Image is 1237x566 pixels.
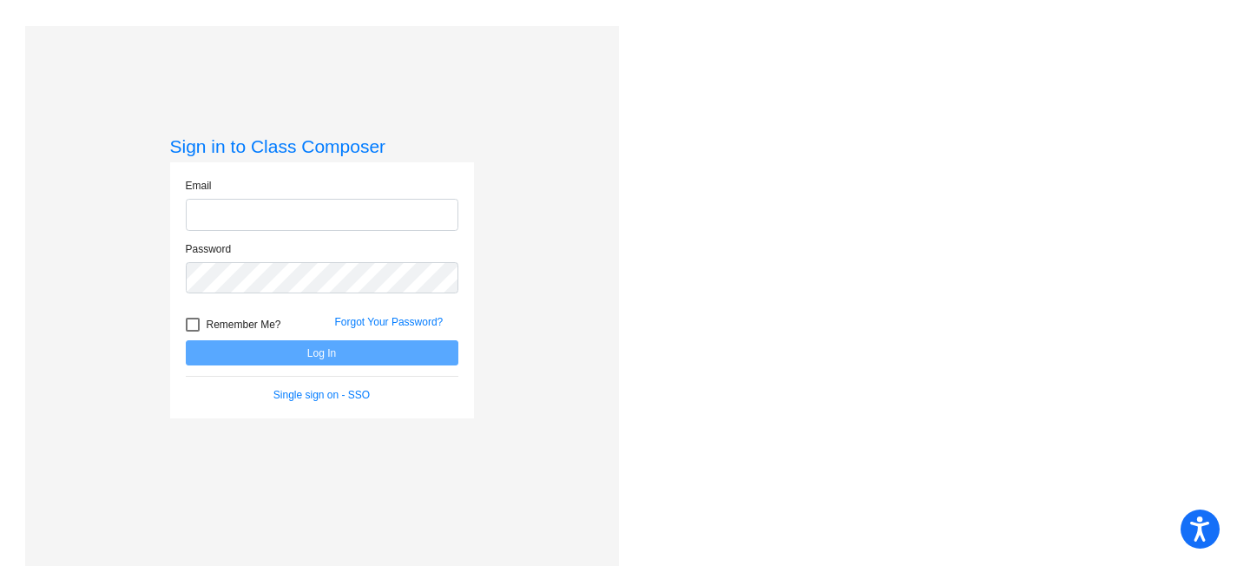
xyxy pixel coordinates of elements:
[273,389,370,401] a: Single sign on - SSO
[335,316,444,328] a: Forgot Your Password?
[186,340,458,365] button: Log In
[207,314,281,335] span: Remember Me?
[186,241,232,257] label: Password
[170,135,474,157] h3: Sign in to Class Composer
[186,178,212,194] label: Email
